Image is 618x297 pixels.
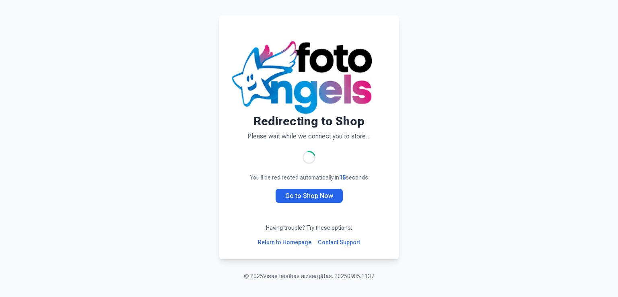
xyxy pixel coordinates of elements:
[258,238,311,246] a: Return to Homepage
[232,224,386,232] p: Having trouble? Try these options:
[276,189,343,203] a: Go to Shop Now
[232,114,386,128] h1: Redirecting to Shop
[318,238,360,246] a: Contact Support
[339,174,346,181] span: 15
[244,272,374,280] p: © 2025 Visas tiesības aizsargātas. 20250905.1137
[232,132,386,141] p: Please wait while we connect you to store...
[232,173,386,181] p: You'll be redirected automatically in seconds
